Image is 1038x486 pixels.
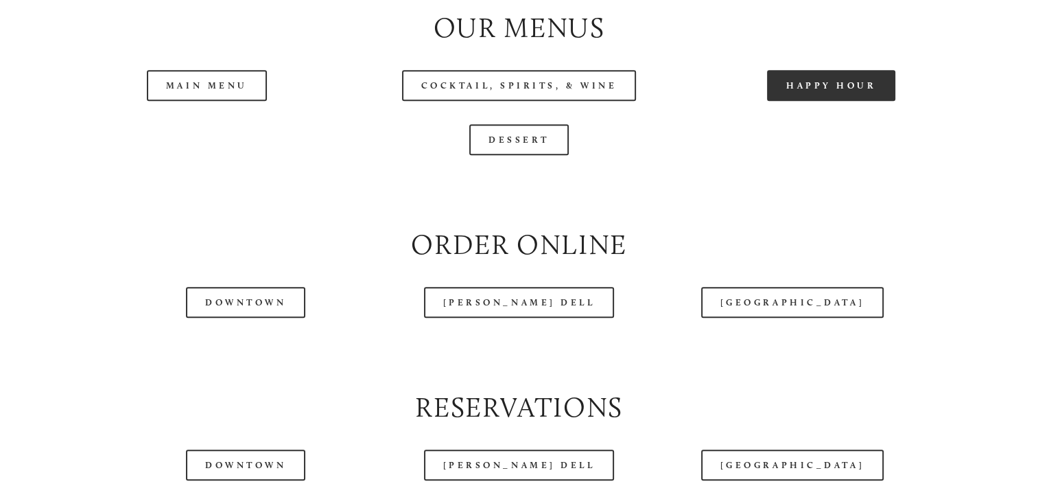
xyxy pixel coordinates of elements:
[62,225,976,264] h2: Order Online
[701,450,884,481] a: [GEOGRAPHIC_DATA]
[424,287,615,318] a: [PERSON_NAME] Dell
[701,287,884,318] a: [GEOGRAPHIC_DATA]
[424,450,615,481] a: [PERSON_NAME] Dell
[62,388,976,426] h2: Reservations
[469,124,569,155] a: Dessert
[186,450,305,481] a: Downtown
[186,287,305,318] a: Downtown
